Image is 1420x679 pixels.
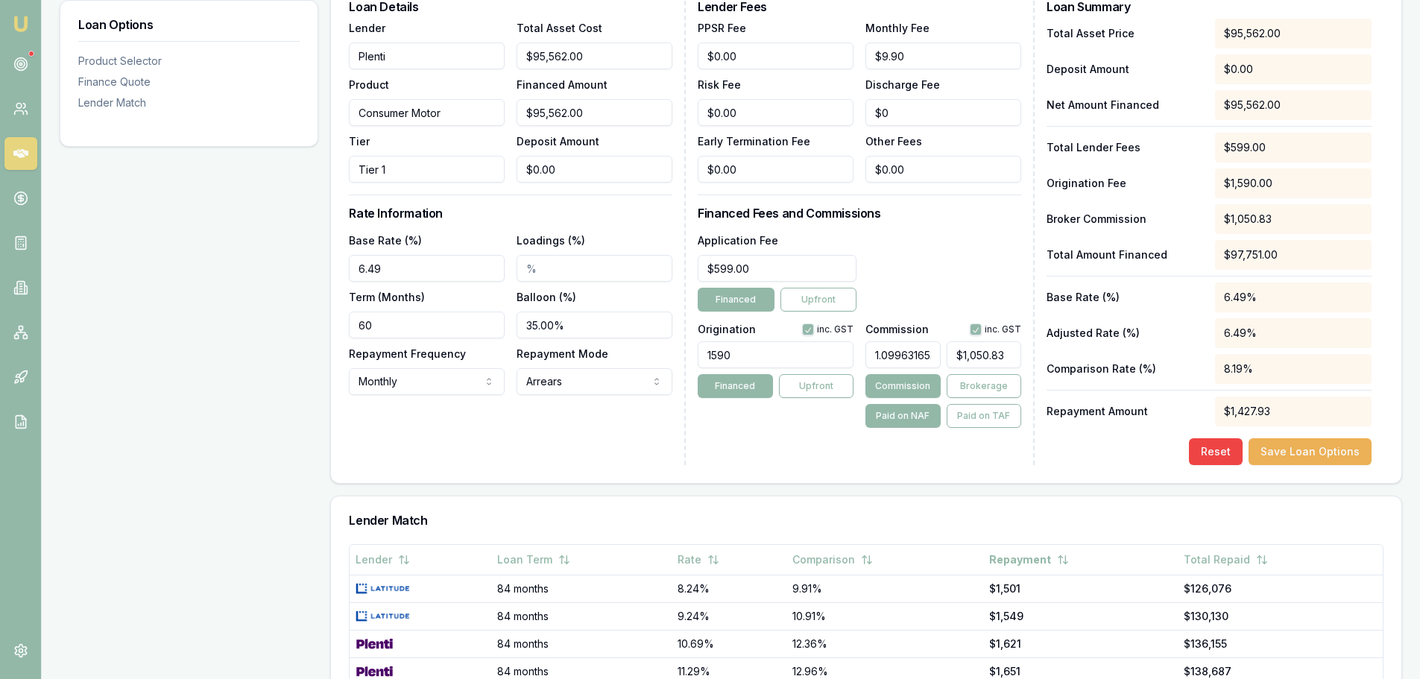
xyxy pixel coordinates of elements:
input: % [349,255,505,282]
div: 8.19% [1215,354,1372,384]
h3: Loan Options [78,19,300,31]
input: % [517,255,672,282]
div: $138,687 [1184,664,1377,679]
label: Application Fee [698,234,778,247]
button: Repayment [989,546,1069,573]
button: Financed [698,374,772,398]
div: $1,050.83 [1215,204,1372,234]
div: inc. GST [970,323,1021,335]
p: Total Amount Financed [1047,247,1203,262]
label: Origination [698,324,756,335]
input: $ [865,156,1021,183]
div: 6.49% [1215,318,1372,348]
div: $1,427.93 [1215,397,1372,426]
div: $136,155 [1184,637,1377,651]
td: 10.69% [672,630,786,657]
label: Financed Amount [517,78,608,91]
p: Broker Commission [1047,212,1203,227]
label: Risk Fee [698,78,741,91]
label: Early Termination Fee [698,135,810,148]
input: $ [517,156,672,183]
h3: Loan Summary [1047,1,1372,13]
label: Repayment Frequency [349,347,466,360]
button: Save Loan Options [1249,438,1372,465]
input: % [517,312,672,338]
p: Origination Fee [1047,176,1203,191]
td: 84 months [491,575,672,602]
div: inc. GST [802,323,853,335]
label: Other Fees [865,135,922,148]
div: $599.00 [1215,133,1372,162]
div: Finance Quote [78,75,300,89]
label: Balloon (%) [517,291,576,303]
input: $ [865,99,1021,126]
td: 84 months [491,602,672,630]
label: Tier [349,135,370,148]
input: $ [698,42,853,69]
h3: Financed Fees and Commissions [698,207,1021,219]
div: $126,076 [1184,581,1377,596]
label: Repayment Mode [517,347,608,360]
input: $ [517,42,672,69]
p: Base Rate (%) [1047,290,1203,305]
input: $ [865,42,1021,69]
p: Adjusted Rate (%) [1047,326,1203,341]
label: Commission [865,324,929,335]
td: 10.91% [786,602,983,630]
div: $0.00 [1215,54,1372,84]
label: Deposit Amount [517,135,599,148]
div: $1,621 [989,637,1173,651]
h3: Rate Information [349,207,672,219]
label: Term (Months) [349,291,425,303]
p: Comparison Rate (%) [1047,361,1203,376]
input: % [865,341,940,368]
p: Total Lender Fees [1047,140,1203,155]
img: emu-icon-u.png [12,15,30,33]
label: Product [349,78,389,91]
h3: Loan Details [349,1,672,13]
td: 9.24% [672,602,786,630]
button: Paid on TAF [947,404,1021,428]
button: Brokerage [947,374,1021,398]
h3: Lender Match [349,514,1383,526]
label: Lender [349,22,385,34]
td: 84 months [491,630,672,657]
input: $ [698,255,856,282]
div: $95,562.00 [1215,90,1372,120]
img: Plenti [356,666,394,678]
p: Repayment Amount [1047,404,1203,419]
label: Monthly Fee [865,22,930,34]
div: $1,590.00 [1215,168,1372,198]
button: Upfront [780,288,856,312]
div: $130,130 [1184,609,1377,624]
button: Comparison [792,546,873,573]
button: Total Repaid [1184,546,1268,573]
div: $1,501 [989,581,1173,596]
div: 6.49% [1215,282,1372,312]
h3: Lender Fees [698,1,1021,13]
button: Reset [1189,438,1243,465]
div: Product Selector [78,54,300,69]
div: $95,562.00 [1215,19,1372,48]
label: Loadings (%) [517,234,585,247]
img: Latitude [356,583,410,595]
label: Base Rate (%) [349,234,422,247]
label: PPSR Fee [698,22,746,34]
p: Total Asset Price [1047,26,1203,41]
div: Lender Match [78,95,300,110]
input: $ [698,99,853,126]
div: $1,651 [989,664,1173,679]
input: $ [698,156,853,183]
button: Lender [356,546,410,573]
div: $97,751.00 [1215,240,1372,270]
input: $ [517,99,672,126]
td: 12.36% [786,630,983,657]
p: Deposit Amount [1047,62,1203,77]
label: Discharge Fee [865,78,940,91]
td: 9.91% [786,575,983,602]
img: Plenti [356,638,394,650]
td: 8.24% [672,575,786,602]
button: Rate [678,546,719,573]
button: Financed [698,288,774,312]
button: Upfront [779,374,853,398]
